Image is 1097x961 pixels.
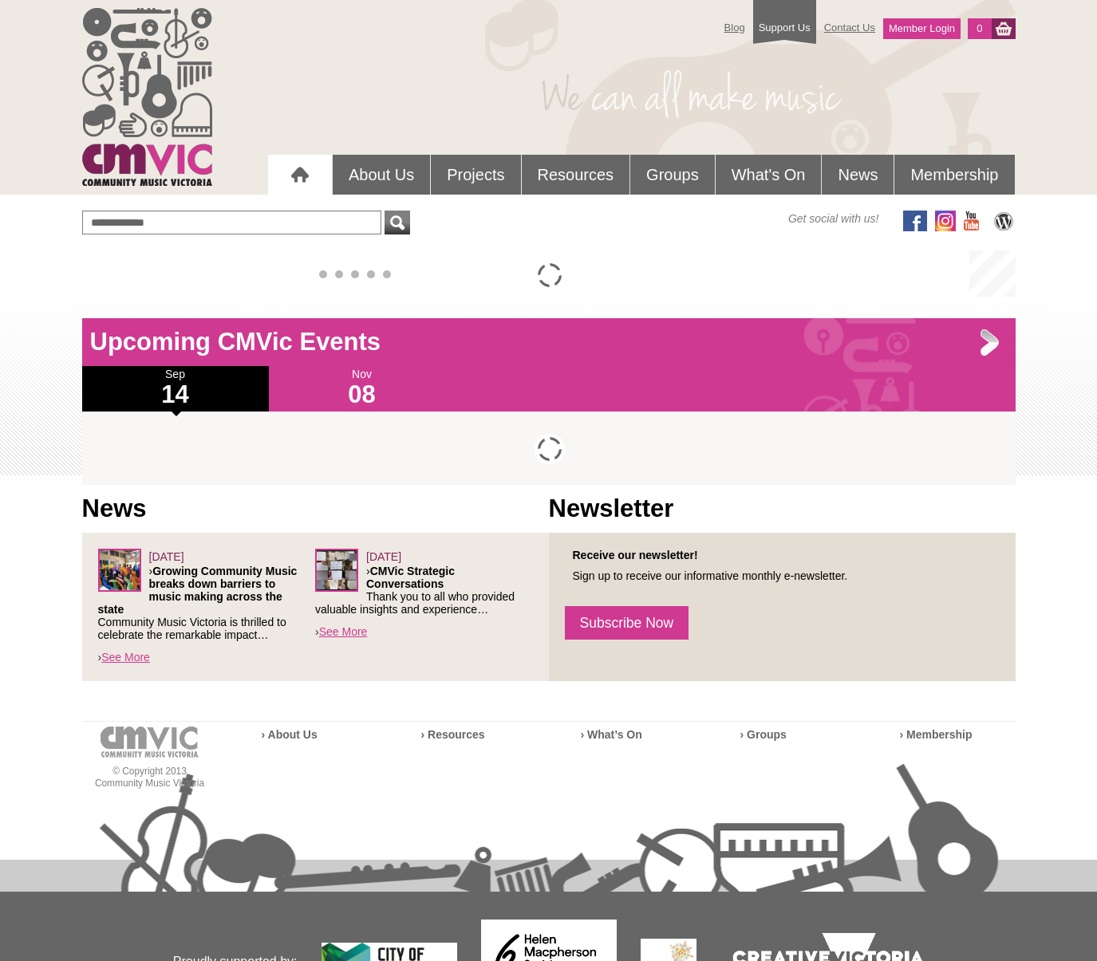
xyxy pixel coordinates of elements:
[788,211,879,226] span: Get social with us!
[716,155,822,195] a: What's On
[269,366,456,412] div: Nov
[573,549,698,561] strong: Receive our newsletter!
[716,14,753,41] a: Blog
[82,8,212,186] img: cmvic_logo.png
[935,211,956,231] img: icon-instagram.png
[315,549,533,640] div: ›
[98,549,141,592] img: Screenshot_2025-06-03_at_4.38.34%E2%80%AFPM.png
[315,565,533,616] p: › Thank you to all who provided valuable insights and experience…
[366,550,401,563] span: [DATE]
[98,549,316,665] div: ›
[101,727,199,758] img: cmvic-logo-footer.png
[82,382,269,408] h1: 14
[431,155,520,195] a: Projects
[522,155,630,195] a: Resources
[82,326,1016,358] h1: Upcoming CMVic Events
[968,18,991,39] a: 0
[900,728,973,741] a: › Membership
[822,155,894,195] a: News
[82,493,549,525] h1: News
[565,569,1000,582] p: Sign up to receive our informative monthly e-newsletter.
[992,211,1016,231] img: CMVic Blog
[315,549,358,592] img: Leaders-Forum_sq.png
[883,18,961,39] a: Member Login
[82,366,269,412] div: Sep
[581,728,642,741] a: › What’s On
[366,565,455,590] strong: CMVic Strategic Conversations
[269,382,456,408] h1: 08
[82,766,218,790] p: © Copyright 2013 Community Music Victoria
[319,625,368,638] a: See More
[549,493,1016,525] h1: Newsletter
[894,155,1014,195] a: Membership
[98,565,298,616] strong: Growing Community Music breaks down barriers to music making across the state
[149,550,184,563] span: [DATE]
[816,14,883,41] a: Contact Us
[101,651,150,664] a: See More
[740,728,787,741] a: › Groups
[333,155,430,195] a: About Us
[98,565,316,641] p: › Community Music Victoria is thrilled to celebrate the remarkable impact…
[262,728,318,741] a: › About Us
[565,606,689,640] a: Subscribe Now
[630,155,715,195] a: Groups
[421,728,485,741] a: › Resources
